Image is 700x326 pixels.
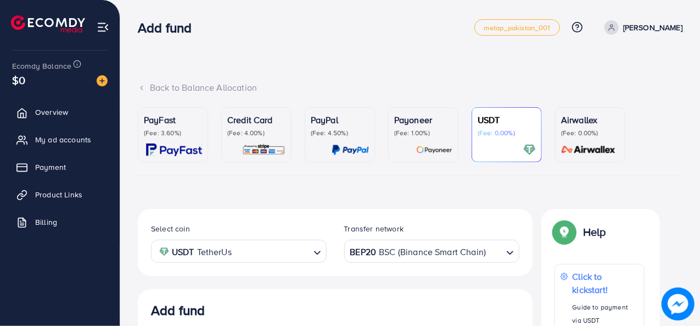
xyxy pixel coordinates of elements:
[242,143,285,156] img: card
[311,129,369,137] p: (Fee: 4.50%)
[8,184,111,206] a: Product Links
[197,244,232,260] span: TetherUs
[555,222,574,242] img: Popup guide
[344,240,520,262] div: Search for option
[12,72,25,88] span: $0
[227,129,285,137] p: (Fee: 4.00%)
[138,20,200,36] h3: Add fund
[235,243,309,260] input: Search for option
[35,162,66,173] span: Payment
[8,156,111,178] a: Payment
[561,113,619,126] p: Airwallex
[138,81,682,94] div: Back to Balance Allocation
[344,223,404,234] label: Transfer network
[35,217,57,228] span: Billing
[151,302,205,318] h3: Add fund
[97,21,109,34] img: menu
[35,189,82,200] span: Product Links
[573,270,639,296] p: Click to kickstart!
[8,211,111,233] a: Billing
[8,129,111,151] a: My ad accounts
[379,244,486,260] span: BSC (Binance Smart Chain)
[350,244,377,260] strong: BEP20
[227,113,285,126] p: Credit Card
[394,113,452,126] p: Payoneer
[478,113,536,126] p: USDT
[35,107,68,118] span: Overview
[623,21,682,34] p: [PERSON_NAME]
[144,113,202,126] p: PayFast
[394,129,452,137] p: (Fee: 1.00%)
[558,143,619,156] img: card
[416,143,452,156] img: card
[144,129,202,137] p: (Fee: 3.60%)
[172,244,194,260] strong: USDT
[311,113,369,126] p: PayPal
[151,223,190,234] label: Select coin
[12,60,71,71] span: Ecomdy Balance
[159,247,169,257] img: coin
[484,24,551,31] span: metap_pakistan_001
[561,129,619,137] p: (Fee: 0.00%)
[11,15,85,32] img: logo
[487,243,502,260] input: Search for option
[332,143,369,156] img: card
[97,75,108,86] img: image
[523,143,536,156] img: card
[600,20,682,35] a: [PERSON_NAME]
[35,134,91,145] span: My ad accounts
[146,143,202,156] img: card
[478,129,536,137] p: (Fee: 0.00%)
[8,101,111,123] a: Overview
[662,288,695,321] img: image
[151,240,327,262] div: Search for option
[583,225,606,239] p: Help
[474,19,560,36] a: metap_pakistan_001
